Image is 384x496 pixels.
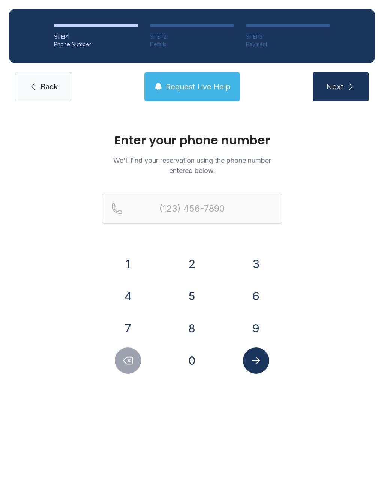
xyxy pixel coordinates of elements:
[179,315,205,341] button: 8
[115,251,141,277] button: 1
[166,81,231,92] span: Request Live Help
[246,33,330,41] div: STEP 3
[102,194,282,224] input: Reservation phone number
[326,81,343,92] span: Next
[40,81,58,92] span: Back
[246,41,330,48] div: Payment
[115,315,141,341] button: 7
[243,347,269,374] button: Submit lookup form
[102,134,282,146] h1: Enter your phone number
[179,283,205,309] button: 5
[179,347,205,374] button: 0
[115,283,141,309] button: 4
[243,251,269,277] button: 3
[102,155,282,176] p: We'll find your reservation using the phone number entered below.
[243,283,269,309] button: 6
[115,347,141,374] button: Delete number
[150,41,234,48] div: Details
[54,33,138,41] div: STEP 1
[54,41,138,48] div: Phone Number
[150,33,234,41] div: STEP 2
[179,251,205,277] button: 2
[243,315,269,341] button: 9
